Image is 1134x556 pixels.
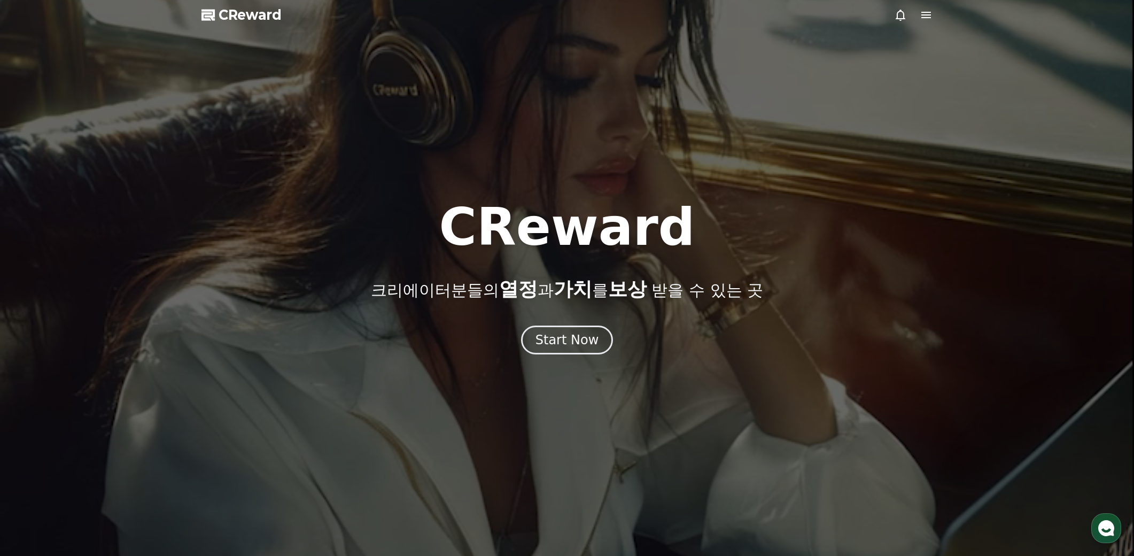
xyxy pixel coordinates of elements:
a: CReward [201,6,282,24]
button: Start Now [521,326,613,354]
span: 열정 [499,278,538,300]
h1: CReward [439,202,695,253]
p: 크리에이터분들의 과 를 받을 수 있는 곳 [371,279,763,300]
span: 보상 [608,278,647,300]
a: Start Now [521,336,613,346]
span: CReward [219,6,282,24]
div: Start Now [535,331,599,349]
span: 가치 [554,278,592,300]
